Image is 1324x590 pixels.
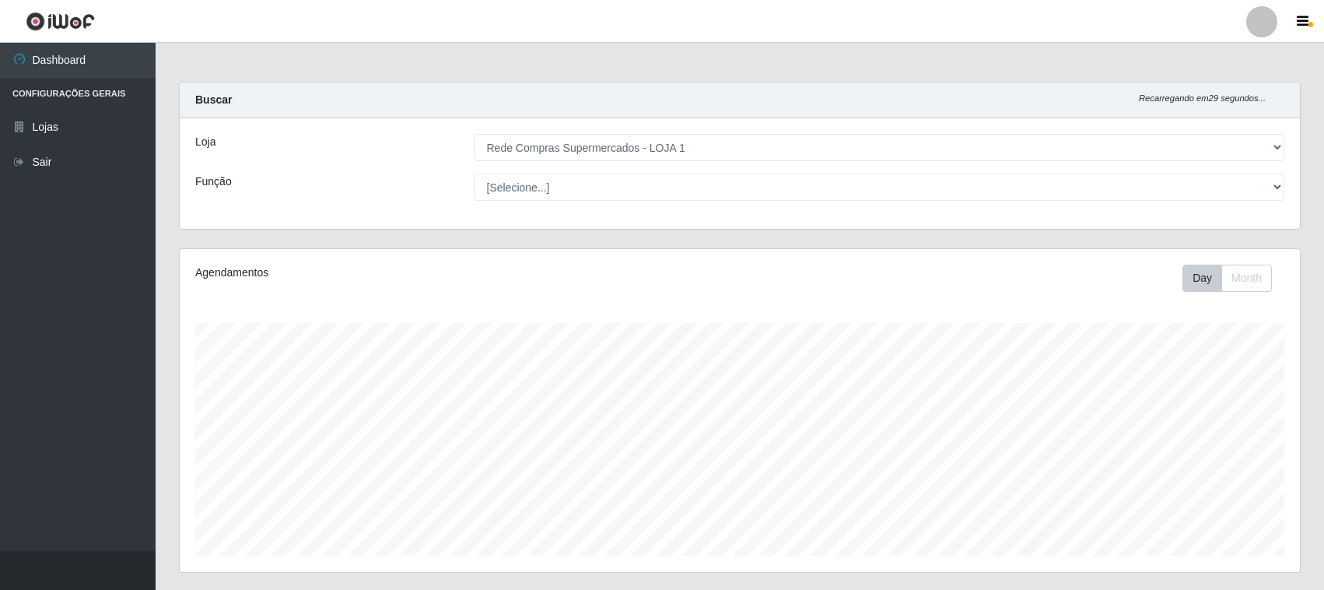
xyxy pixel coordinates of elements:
div: First group [1182,265,1272,292]
label: Loja [195,134,215,150]
div: Agendamentos [195,265,636,281]
i: Recarregando em 29 segundos... [1139,93,1266,103]
button: Day [1182,265,1222,292]
div: Toolbar with button groups [1182,265,1284,292]
img: CoreUI Logo [26,12,95,31]
strong: Buscar [195,93,232,106]
button: Month [1221,265,1272,292]
label: Função [195,174,232,190]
